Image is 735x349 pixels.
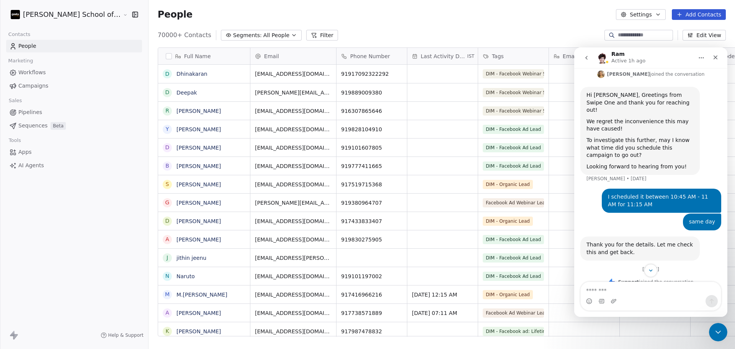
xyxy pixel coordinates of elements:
[341,70,402,78] span: 91917092322292
[176,181,221,188] a: [PERSON_NAME]
[255,217,332,225] span: [EMAIL_ADDRESS][DOMAIN_NAME]
[264,52,279,60] span: Email
[176,163,221,169] a: [PERSON_NAME]
[255,236,332,243] span: [EMAIL_ADDRESS][DOMAIN_NAME]
[341,181,402,188] span: 917519715368
[165,144,169,152] div: D
[158,9,193,20] span: People
[6,80,142,92] a: Campaigns
[158,65,250,337] div: grid
[176,200,221,206] a: [PERSON_NAME]
[165,107,169,115] div: R
[250,48,336,64] div: Email
[176,218,221,224] a: [PERSON_NAME]
[341,107,402,115] span: 916307865646
[483,272,544,281] span: DIM - Facebook Ad Lead
[176,273,195,279] a: Naruto
[263,31,289,39] span: All People
[5,55,36,67] span: Marketing
[165,272,169,280] div: N
[483,327,544,336] span: DIM - Facebook ad: Lifetime Recording
[51,122,66,130] span: Beta
[108,332,144,338] span: Help & Support
[483,125,544,134] span: DIM - Facebook Ad Lead
[18,42,36,50] span: People
[616,9,665,20] button: Settings
[255,144,332,152] span: [EMAIL_ADDRESS][DOMAIN_NAME]
[176,310,221,316] a: [PERSON_NAME]
[255,254,332,262] span: [EMAIL_ADDRESS][PERSON_NAME][DOMAIN_NAME]
[421,52,466,60] span: Last Activity Date
[5,95,25,106] span: Sales
[23,10,121,20] span: [PERSON_NAME] School of Finance LLP
[341,162,402,170] span: 919777411665
[18,108,42,116] span: Pipelines
[6,159,142,172] a: AI Agents
[483,290,533,299] span: DIM - Organic Lead
[176,292,227,298] a: M.[PERSON_NAME]
[255,291,332,298] span: [EMAIL_ADDRESS][DOMAIN_NAME]
[483,143,544,152] span: DIM - Facebook Ad Lead
[5,29,34,40] span: Contacts
[6,40,142,52] a: People
[255,162,332,170] span: [EMAIL_ADDRESS][DOMAIN_NAME]
[341,272,402,280] span: 919101197002
[166,125,169,133] div: Y
[18,148,32,156] span: Apps
[165,290,170,298] div: M
[6,106,142,119] a: Pipelines
[483,106,544,116] span: DIM - Facebook Webinar Signup Time
[18,68,46,77] span: Workflows
[709,323,727,341] iframe: Intercom live chat
[341,217,402,225] span: 917433833407
[255,181,332,188] span: [EMAIL_ADDRESS][DOMAIN_NAME]
[18,161,44,170] span: AI Agents
[176,145,221,151] a: [PERSON_NAME]
[9,8,118,21] button: [PERSON_NAME] School of Finance LLP
[483,161,544,171] span: DIM - Facebook Ad Lead
[176,236,221,243] a: [PERSON_NAME]
[165,199,169,207] div: G
[574,47,727,317] iframe: To enrich screen reader interactions, please activate Accessibility in Grammarly extension settings
[167,254,168,262] div: j
[672,9,726,20] button: Add Contacts
[18,122,47,130] span: Sequences
[483,180,533,189] span: DIM - Organic Lead
[412,309,473,317] span: [DATE] 07:11 AM
[255,89,332,96] span: [PERSON_NAME][EMAIL_ADDRESS][DOMAIN_NAME]
[165,162,169,170] div: B
[336,48,407,64] div: Phone Number
[184,52,211,60] span: Full Name
[176,328,221,334] a: [PERSON_NAME]
[165,70,169,78] div: D
[255,126,332,133] span: [EMAIL_ADDRESS][DOMAIN_NAME]
[407,48,478,64] div: Last Activity DateIST
[11,10,20,19] img: Zeeshan%20Neck%20Print%20Dark.png
[158,31,211,40] span: 70000+ Contacts
[341,199,402,207] span: 919380964707
[165,180,169,188] div: S
[176,255,206,261] a: jithin jeenu
[165,327,169,335] div: K
[341,291,402,298] span: 917416966216
[483,253,544,263] span: DIM - Facebook Ad Lead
